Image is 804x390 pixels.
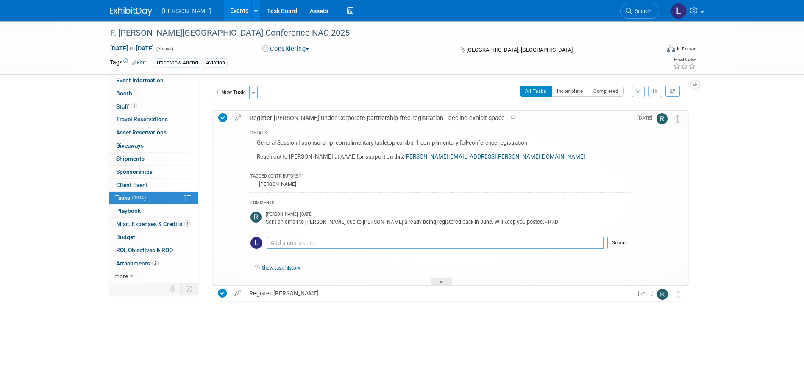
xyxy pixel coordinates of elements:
[109,205,198,217] a: Playbook
[231,114,245,122] a: edit
[180,283,198,294] td: Toggle Event Tabs
[156,46,173,52] span: (3 days)
[109,257,198,270] a: Attachments2
[132,195,146,201] span: 100%
[109,218,198,231] a: Misc. Expenses & Credits1
[673,58,696,62] div: Event Rating
[245,111,632,125] div: Register [PERSON_NAME] under Corporate partnership free registration - decline exhibit space
[128,45,136,52] span: to
[667,45,675,52] img: Format-Inperson.png
[632,8,651,14] span: Search
[250,137,632,164] div: General Session I sponsorship, complimentary tabletop exhibit, 1 complimentary full-conference re...
[109,87,198,100] a: Booth
[136,91,140,95] i: Booth reservation complete
[116,168,153,175] span: Sponsorships
[638,290,657,296] span: [DATE]
[250,212,262,223] img: Rebecca Deis
[116,77,164,84] span: Event Information
[588,86,624,97] button: Completed
[620,4,659,19] a: Search
[670,3,687,19] img: Lindsey Wolanczyk
[115,194,146,201] span: Tasks
[657,289,668,300] img: Rebecca Deis
[250,237,262,249] img: Lindsey Wolanczyk
[116,142,144,149] span: Giveaways
[551,86,588,97] button: Incomplete
[116,260,159,267] span: Attachments
[116,207,141,214] span: Playbook
[250,199,632,208] div: COMMENTS
[609,44,697,57] div: Event Format
[245,286,633,301] div: Register [PERSON_NAME]
[250,130,632,137] div: DETAILS
[110,58,146,68] td: Tags
[676,46,696,52] div: In-Person
[261,265,300,271] a: Show task history
[166,283,181,294] td: Personalize Event Tab Strip
[298,174,303,178] span: (1)
[109,270,198,283] a: more
[467,47,573,53] span: [GEOGRAPHIC_DATA], [GEOGRAPHIC_DATA]
[116,247,173,253] span: ROI, Objectives & ROO
[676,115,680,123] i: Move task
[259,45,312,53] button: Considering
[505,116,516,121] span: 1
[116,155,145,162] span: Shipments
[657,113,668,124] img: Rebecca Deis
[665,86,680,97] a: Refresh
[153,58,200,67] div: Tradeshow-Attend
[116,103,137,110] span: Staff
[109,179,198,192] a: Client Event
[250,173,632,181] div: TAGGED CONTRIBUTORS
[109,192,198,204] a: Tasks100%
[114,273,128,279] span: more
[116,181,148,188] span: Client Event
[404,153,585,160] a: [PERSON_NAME][EMAIL_ADDRESS][PERSON_NAME][DOMAIN_NAME]
[109,244,198,257] a: ROI, Objectives & ROO
[109,113,198,126] a: Travel Reservations
[607,237,632,249] button: Submit
[230,290,245,297] a: edit
[110,45,154,52] span: [DATE] [DATE]
[109,74,198,87] a: Event Information
[107,25,647,41] div: F. [PERSON_NAME][GEOGRAPHIC_DATA] Conference NAC 2025
[152,260,159,266] span: 2
[637,115,657,121] span: [DATE]
[109,231,198,244] a: Budget
[184,220,191,227] span: 1
[131,103,137,109] span: 1
[110,7,152,16] img: ExhibitDay
[116,129,167,136] span: Asset Reservations
[109,139,198,152] a: Giveaways
[116,220,191,227] span: Misc. Expenses & Credits
[109,100,198,113] a: Staff1
[266,217,632,226] div: Sent an email to [PERSON_NAME] due to [PERSON_NAME] already being registered back in June. Will k...
[116,234,135,240] span: Budget
[109,153,198,165] a: Shipments
[257,181,296,187] div: [PERSON_NAME]
[211,86,250,99] button: New Task
[266,212,313,217] span: [PERSON_NAME] - [DATE]
[203,58,228,67] div: Aviation
[116,116,168,123] span: Travel Reservations
[162,8,211,14] span: [PERSON_NAME]
[520,86,552,97] button: All Tasks
[109,126,198,139] a: Asset Reservations
[116,90,142,97] span: Booth
[109,166,198,178] a: Sponsorships
[132,60,146,66] a: Edit
[676,290,680,298] i: Move task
